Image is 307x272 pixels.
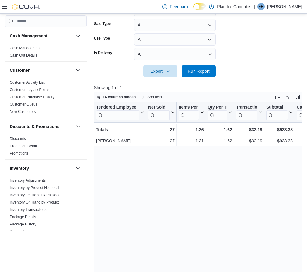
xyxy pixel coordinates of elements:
[96,137,144,145] div: [PERSON_NAME]
[10,46,40,50] a: Cash Management
[139,93,166,101] button: Sort fields
[259,3,264,10] span: ER
[75,165,82,172] button: Inventory
[10,200,59,205] span: Inventory On Hand by Product
[5,79,87,118] div: Customer
[266,104,293,120] button: Subtotal
[179,104,199,120] div: Items Per Transaction
[217,3,251,10] p: Plantlife Cannabis
[10,207,47,212] span: Inventory Transactions
[274,93,281,101] button: Keyboard shortcuts
[94,51,112,55] label: Is Delivery
[96,126,144,133] div: Totals
[12,4,40,10] img: Cova
[10,33,47,39] h3: Cash Management
[10,102,37,106] a: Customer Queue
[179,104,204,120] button: Items Per Transaction
[147,95,163,99] span: Sort fields
[10,53,37,58] span: Cash Out Details
[10,229,41,234] a: Product Expirations
[266,104,288,120] div: Subtotal
[10,222,36,227] span: Package History
[10,67,73,73] button: Customer
[254,3,255,10] p: |
[94,93,138,101] button: 14 columns hidden
[257,3,265,10] div: Emily Rhese
[10,80,45,85] a: Customer Activity List
[134,48,216,60] button: All
[94,21,111,26] label: Sale Type
[5,177,87,260] div: Inventory
[10,46,40,51] span: Cash Management
[147,65,174,77] span: Export
[103,95,136,99] span: 14 columns hidden
[10,222,36,226] a: Package History
[10,200,59,204] a: Inventory On Hand by Product
[148,126,175,133] div: 27
[10,110,36,114] a: New Customers
[179,104,199,110] div: Items Per Transaction
[10,137,26,141] a: Discounts
[10,186,59,190] a: Inventory by Product Historical
[208,104,232,120] button: Qty Per Transaction
[75,67,82,74] button: Customer
[10,109,36,114] span: New Customers
[134,19,216,31] button: All
[96,104,139,110] div: Tendered Employee
[236,137,262,145] div: $32.19
[10,178,46,183] a: Inventory Adjustments
[10,102,37,107] span: Customer Queue
[179,137,204,145] div: 1.31
[208,104,227,120] div: Qty Per Transaction
[134,33,216,46] button: All
[182,65,216,77] button: Run Report
[10,151,28,155] a: Promotions
[96,104,139,120] div: Tendered Employee
[10,124,59,130] h3: Discounts & Promotions
[188,68,210,74] span: Run Report
[10,33,73,39] button: Cash Management
[10,214,36,219] span: Package Details
[10,95,54,99] a: Customer Purchase History
[10,144,39,148] a: Promotion Details
[160,1,191,13] a: Feedback
[266,137,293,145] div: $933.38
[236,104,257,120] div: Transaction Average
[179,126,204,133] div: 1.36
[267,3,302,10] p: [PERSON_NAME]
[10,165,73,171] button: Inventory
[94,85,305,91] p: Showing 1 of 1
[94,36,110,41] label: Use Type
[10,185,59,190] span: Inventory by Product Historical
[10,193,61,197] a: Inventory On Hand by Package
[148,137,175,145] div: 27
[10,136,26,141] span: Discounts
[10,88,49,92] a: Customer Loyalty Points
[193,3,206,10] input: Dark Mode
[148,104,170,110] div: Net Sold
[148,104,175,120] button: Net Sold
[236,104,262,120] button: Transaction Average
[170,4,188,10] span: Feedback
[294,93,301,101] button: Enter fullscreen
[10,215,36,219] a: Package Details
[208,104,227,110] div: Qty Per Transaction
[96,104,144,120] button: Tendered Employee
[148,104,170,120] div: Net Sold
[236,104,257,110] div: Transaction Average
[208,137,232,145] div: 1.62
[5,135,87,159] div: Discounts & Promotions
[266,104,288,110] div: Subtotal
[10,151,28,156] span: Promotions
[10,124,73,130] button: Discounts & Promotions
[266,126,293,133] div: $933.38
[5,44,87,61] div: Cash Management
[208,126,232,133] div: 1.62
[10,67,30,73] h3: Customer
